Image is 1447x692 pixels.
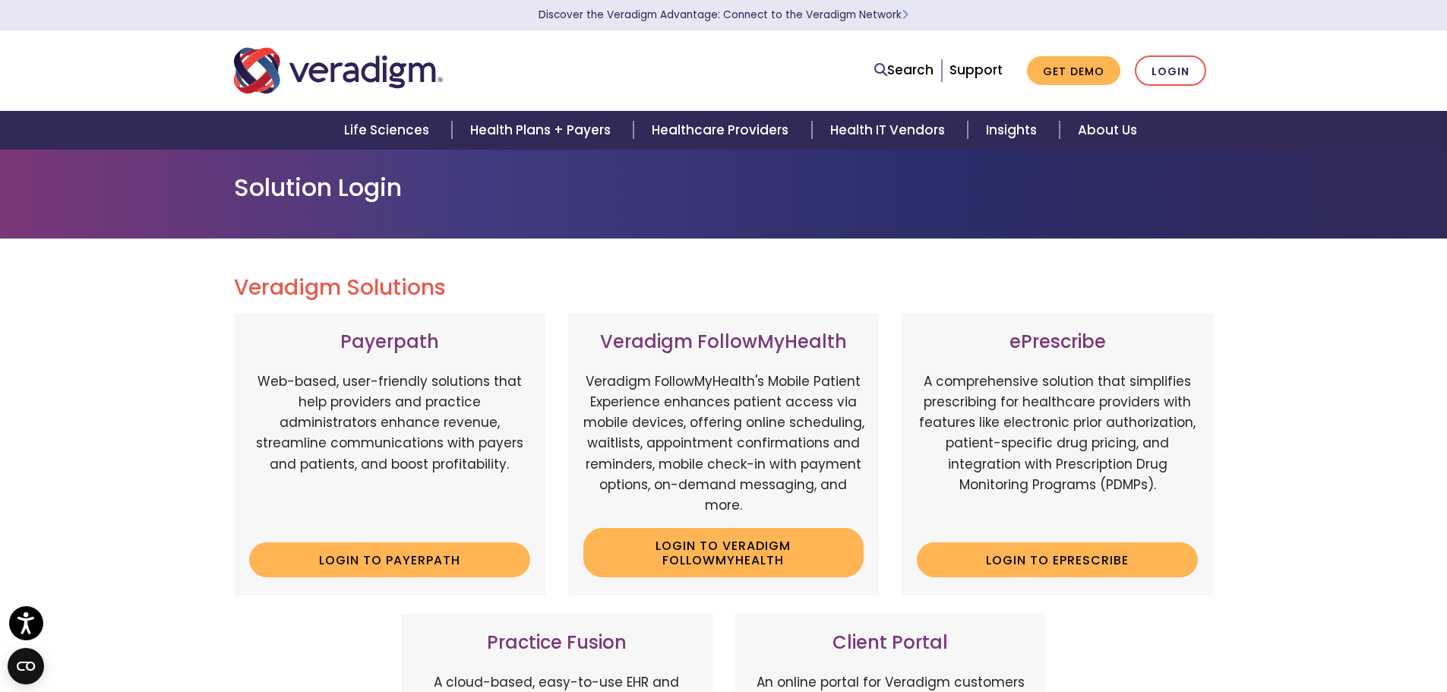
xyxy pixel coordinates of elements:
[633,111,811,150] a: Healthcare Providers
[234,275,1214,301] h2: Veradigm Solutions
[1060,111,1155,150] a: About Us
[874,60,934,81] a: Search
[750,632,1032,654] h3: Client Portal
[812,111,968,150] a: Health IT Vendors
[234,173,1214,202] h1: Solution Login
[917,371,1198,531] p: A comprehensive solution that simplifies prescribing for healthcare providers with features like ...
[949,61,1003,79] a: Support
[902,8,908,22] span: Learn More
[917,331,1198,353] h3: ePrescribe
[917,542,1198,577] a: Login to ePrescribe
[326,111,452,150] a: Life Sciences
[249,371,530,531] p: Web-based, user-friendly solutions that help providers and practice administrators enhance revenu...
[8,648,44,684] button: Open CMP widget
[1135,55,1206,87] a: Login
[249,542,530,577] a: Login to Payerpath
[249,331,530,353] h3: Payerpath
[452,111,633,150] a: Health Plans + Payers
[583,528,864,577] a: Login to Veradigm FollowMyHealth
[234,46,443,96] img: Veradigm logo
[1027,56,1120,86] a: Get Demo
[968,111,1060,150] a: Insights
[539,8,908,22] a: Discover the Veradigm Advantage: Connect to the Veradigm NetworkLearn More
[416,632,697,654] h3: Practice Fusion
[583,331,864,353] h3: Veradigm FollowMyHealth
[583,371,864,516] p: Veradigm FollowMyHealth's Mobile Patient Experience enhances patient access via mobile devices, o...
